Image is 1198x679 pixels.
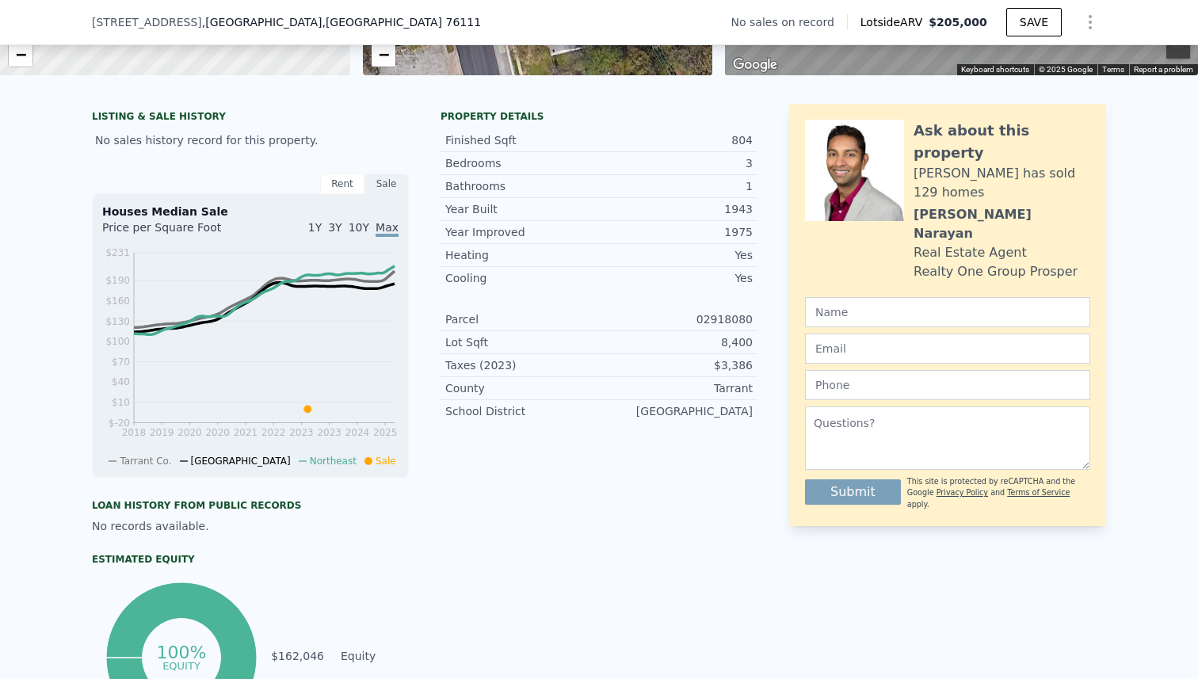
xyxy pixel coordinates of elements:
span: Northeast [310,456,357,467]
div: Tarrant [599,380,753,396]
div: Parcel [445,311,599,327]
div: Heating [445,247,599,263]
span: Max [376,221,399,237]
div: Finished Sqft [445,132,599,148]
tspan: 2018 [122,427,147,438]
span: © 2025 Google [1039,65,1093,74]
td: Equity [338,647,409,665]
button: Keyboard shortcuts [961,64,1029,75]
tspan: equity [162,659,200,671]
img: Google [729,55,781,75]
span: 10Y [349,221,369,234]
tspan: $40 [112,376,130,387]
div: [GEOGRAPHIC_DATA] [599,403,753,419]
span: 3Y [328,221,341,234]
div: This site is protected by reCAPTCHA and the Google and apply. [907,476,1090,510]
button: SAVE [1006,8,1062,36]
a: Privacy Policy [937,488,988,497]
div: 1 [599,178,753,194]
div: No records available. [92,518,409,534]
tspan: $-20 [109,418,130,429]
div: Bathrooms [445,178,599,194]
span: 1Y [308,221,322,234]
tspan: $190 [105,275,130,286]
tspan: 2020 [177,427,202,438]
a: Open this area in Google Maps (opens a new window) [729,55,781,75]
div: 1943 [599,201,753,217]
span: [GEOGRAPHIC_DATA] [191,456,291,467]
tspan: 2019 [150,427,174,438]
div: Rent [320,174,364,194]
div: Yes [599,247,753,263]
div: Price per Square Foot [102,219,250,245]
input: Name [805,297,1090,327]
div: 8,400 [599,334,753,350]
span: $205,000 [929,16,987,29]
tspan: 2023 [317,427,341,438]
div: Bedrooms [445,155,599,171]
a: Terms (opens in new tab) [1102,65,1124,74]
tspan: 2021 [234,427,258,438]
tspan: $160 [105,296,130,307]
div: [PERSON_NAME] has sold 129 homes [914,164,1090,202]
div: School District [445,403,599,419]
a: Zoom out [372,43,395,67]
div: 804 [599,132,753,148]
div: Houses Median Sale [102,204,399,219]
span: Lotside ARV [860,14,929,30]
td: $162,046 [270,647,325,665]
div: [PERSON_NAME] Narayan [914,205,1090,243]
div: 1975 [599,224,753,240]
div: $3,386 [599,357,753,373]
span: − [378,44,388,64]
div: Yes [599,270,753,286]
div: Year Built [445,201,599,217]
span: − [16,44,26,64]
span: Tarrant Co. [120,456,171,467]
tspan: $231 [105,247,130,258]
div: Cooling [445,270,599,286]
div: Taxes (2023) [445,357,599,373]
tspan: 2024 [345,427,370,438]
div: Loan history from public records [92,499,409,512]
a: Zoom out [9,43,32,67]
tspan: $70 [112,357,130,368]
span: [STREET_ADDRESS] [92,14,202,30]
div: No sales history record for this property. [92,126,409,154]
div: Ask about this property [914,120,1090,164]
a: Terms of Service [1007,488,1070,497]
div: No sales on record [731,14,847,30]
div: Year Improved [445,224,599,240]
tspan: 2020 [205,427,230,438]
span: Sale [376,456,396,467]
div: Estimated Equity [92,553,409,566]
input: Phone [805,370,1090,400]
tspan: 2025 [373,427,398,438]
div: LISTING & SALE HISTORY [92,110,409,126]
div: 3 [599,155,753,171]
div: Sale [364,174,409,194]
tspan: 2023 [289,427,314,438]
div: 02918080 [599,311,753,327]
div: Real Estate Agent [914,243,1027,262]
div: County [445,380,599,396]
tspan: 100% [156,643,206,662]
button: Zoom out [1166,35,1190,59]
tspan: $100 [105,336,130,347]
span: , [GEOGRAPHIC_DATA] 76111 [322,16,481,29]
div: Property details [441,110,757,123]
a: Report a problem [1134,65,1193,74]
tspan: 2022 [261,427,286,438]
div: Realty One Group Prosper [914,262,1078,281]
tspan: $130 [105,316,130,327]
button: Submit [805,479,901,505]
input: Email [805,334,1090,364]
button: Show Options [1074,6,1106,38]
div: Lot Sqft [445,334,599,350]
tspan: $10 [112,397,130,408]
span: , [GEOGRAPHIC_DATA] [202,14,481,30]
